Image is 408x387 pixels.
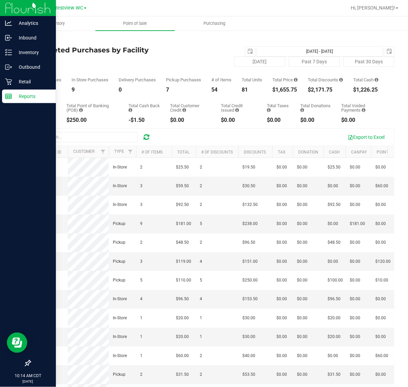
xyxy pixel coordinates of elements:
[166,78,201,82] div: Pickup Purchases
[297,221,307,227] span: $0.00
[140,201,142,208] span: 3
[350,239,360,246] span: $0.00
[375,221,386,227] span: $0.00
[297,277,307,284] span: $0.00
[140,183,142,189] span: 3
[341,103,384,112] div: Total Voided Payments
[297,258,307,265] span: $0.00
[297,334,307,340] span: $0.00
[176,164,189,171] span: $25.50
[66,103,119,112] div: Total Point of Banking (POB)
[375,239,386,246] span: $0.00
[267,117,290,123] div: $0.00
[12,19,53,27] p: Analytics
[140,371,142,378] span: 2
[141,150,163,155] a: # of Items
[221,103,257,112] div: Total Credit Issued
[341,117,384,123] div: $0.00
[5,34,12,41] inline-svg: Inbound
[375,258,391,265] span: $120.00
[375,334,386,340] span: $0.00
[343,131,389,143] button: Export to Excel
[375,164,386,171] span: $0.00
[289,57,340,67] button: Past 7 Days
[3,373,53,379] p: 10:14 AM CDT
[328,334,341,340] span: $20.00
[375,315,386,321] span: $0.00
[200,277,202,284] span: 5
[176,371,189,378] span: $31.50
[5,78,12,85] inline-svg: Retail
[242,258,258,265] span: $151.00
[113,221,125,227] span: Pickup
[242,201,258,208] span: $132.50
[221,117,257,123] div: $0.00
[242,296,258,302] span: $153.50
[140,164,142,171] span: 2
[95,16,175,31] a: Point of Sale
[200,334,202,340] span: 1
[301,117,331,123] div: $0.00
[276,315,287,321] span: $0.00
[176,315,189,321] span: $20.00
[297,315,307,321] span: $0.00
[328,164,341,171] span: $25.50
[113,164,127,171] span: In-Store
[350,296,360,302] span: $0.00
[242,87,262,93] div: 81
[301,108,304,112] i: Sum of all round-up-to-next-dollar total price adjustments for all purchases in the date range.
[328,221,338,227] span: $0.00
[35,132,138,142] input: Search...
[245,47,255,56] span: select
[113,277,125,284] span: Pickup
[140,296,142,302] span: 4
[113,296,127,302] span: In-Store
[350,315,360,321] span: $0.00
[12,48,53,57] p: Inventory
[328,183,338,189] span: $0.00
[183,108,186,112] i: Sum of the successful, non-voided payments using account credit for all purchases in the date range.
[328,277,343,284] span: $100.00
[350,164,360,171] span: $0.00
[200,296,202,302] span: 4
[200,183,202,189] span: 2
[308,87,343,93] div: $2,171.75
[119,87,156,93] div: 0
[194,20,235,27] span: Purchasing
[328,371,341,378] span: $31.50
[140,258,142,265] span: 3
[294,78,298,82] i: Sum of the total prices of all purchases in the date range.
[242,164,255,171] span: $19.50
[350,353,360,359] span: $0.00
[242,221,258,227] span: $238.00
[211,78,231,82] div: # of Items
[176,239,189,246] span: $48.50
[242,239,255,246] span: $96.50
[350,221,365,227] span: $181.00
[276,277,287,284] span: $0.00
[328,353,338,359] span: $0.00
[276,296,287,302] span: $0.00
[52,5,83,11] span: Crestview WC
[200,164,202,171] span: 2
[129,117,160,123] div: -$1.50
[66,117,119,123] div: $250.00
[297,296,307,302] span: $0.00
[350,201,360,208] span: $0.00
[140,315,142,321] span: 1
[113,183,127,189] span: In-Store
[16,16,95,31] a: Inventory
[276,353,287,359] span: $0.00
[140,277,142,284] span: 5
[276,164,287,171] span: $0.00
[242,78,262,82] div: Total Units
[72,78,108,82] div: In Store Purchases
[297,239,307,246] span: $0.00
[276,221,287,227] span: $0.00
[12,34,53,42] p: Inbound
[353,78,378,82] div: Total Cash
[353,87,378,93] div: $1,226.25
[276,201,287,208] span: $0.00
[375,371,386,378] span: $0.00
[113,239,125,246] span: Pickup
